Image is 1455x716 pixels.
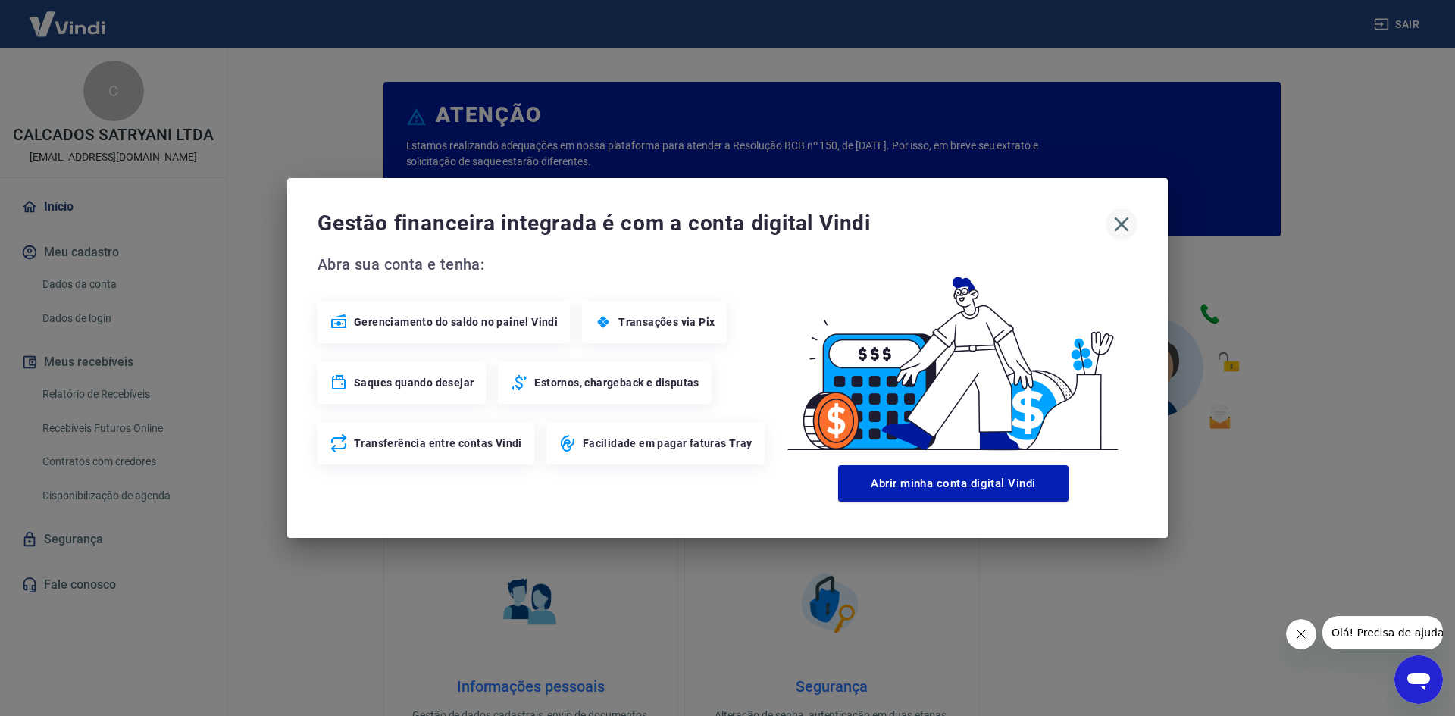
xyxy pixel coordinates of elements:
[583,436,753,451] span: Facilidade em pagar faturas Tray
[318,252,769,277] span: Abra sua conta e tenha:
[354,375,474,390] span: Saques quando desejar
[1322,616,1443,649] iframe: Mensagem da empresa
[769,252,1137,459] img: Good Billing
[354,314,558,330] span: Gerenciamento do saldo no painel Vindi
[618,314,715,330] span: Transações via Pix
[838,465,1069,502] button: Abrir minha conta digital Vindi
[1286,619,1316,649] iframe: Fechar mensagem
[534,375,699,390] span: Estornos, chargeback e disputas
[1394,655,1443,704] iframe: Botão para abrir a janela de mensagens
[9,11,127,23] span: Olá! Precisa de ajuda?
[354,436,522,451] span: Transferência entre contas Vindi
[318,208,1106,239] span: Gestão financeira integrada é com a conta digital Vindi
